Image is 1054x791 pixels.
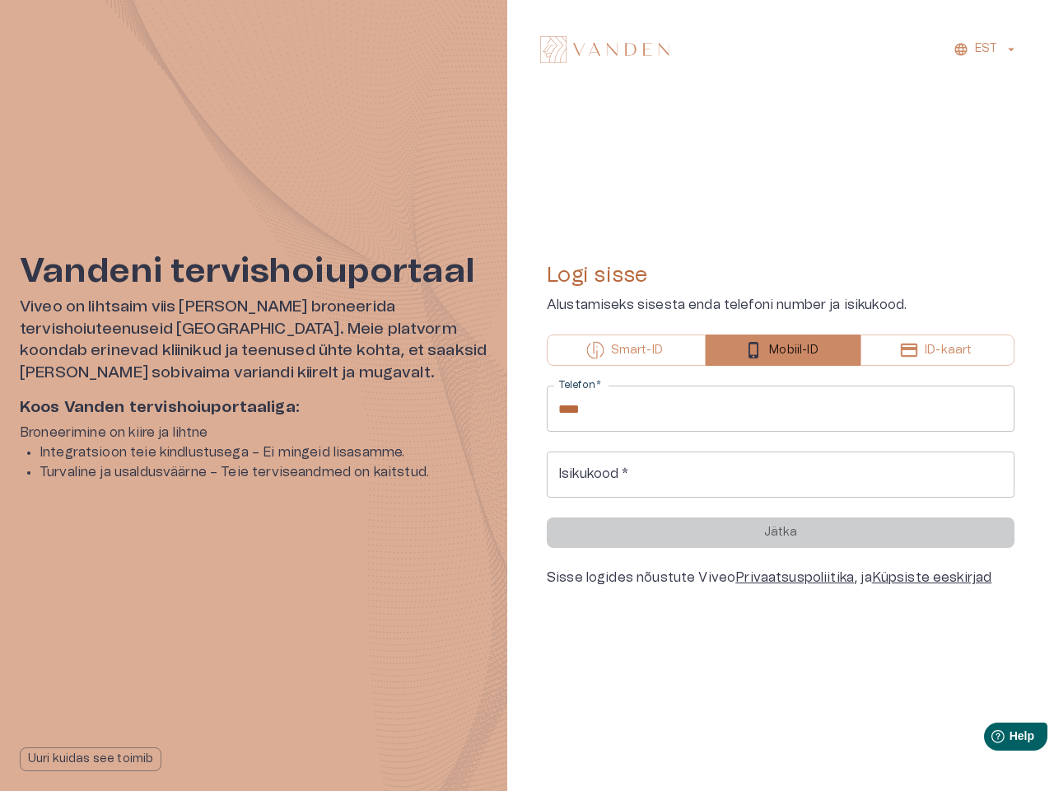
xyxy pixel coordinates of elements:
p: Alustamiseks sisesta enda telefoni number ja isikukood. [547,295,1014,315]
iframe: Help widget launcher [926,716,1054,762]
img: Vanden logo [540,36,669,63]
p: Mobiil-ID [769,342,818,359]
p: Uuri kuidas see toimib [28,751,153,768]
p: Smart-ID [611,342,663,359]
button: ID-kaart [860,335,1014,366]
p: ID-kaart [925,342,972,359]
p: EST [975,40,997,58]
a: Küpsiste eeskirjad [872,571,992,584]
a: Privaatsuspoliitika [735,571,854,584]
button: Smart-ID [547,335,706,366]
button: Mobiil-ID [706,335,861,366]
button: EST [951,37,1021,61]
h4: Logi sisse [547,262,1014,288]
label: Telefon [558,378,601,392]
div: Sisse logides nõustute Viveo , ja [547,568,1014,587]
button: Uuri kuidas see toimib [20,747,161,771]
